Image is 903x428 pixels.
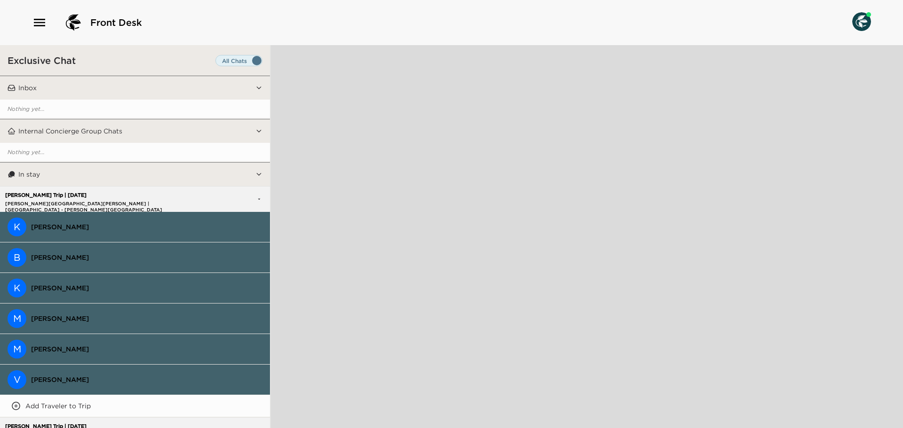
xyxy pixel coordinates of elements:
[8,340,26,358] div: M
[31,314,262,323] span: [PERSON_NAME]
[8,279,26,297] div: K
[8,54,76,66] h3: Exclusive Chat
[8,309,26,328] div: M
[18,84,37,92] p: Inbox
[8,340,26,358] div: Michael Sangaline
[31,223,262,231] span: [PERSON_NAME]
[16,163,255,186] button: In stay
[18,127,122,135] p: Internal Concierge Group Chats
[3,192,206,198] p: [PERSON_NAME] Trip | [DATE]
[8,370,26,389] div: Vincenzo Sangaline
[852,12,871,31] img: User
[31,253,262,262] span: [PERSON_NAME]
[215,55,262,66] label: Set all destinations
[8,218,26,236] div: K
[3,201,206,207] p: [PERSON_NAME][GEOGRAPHIC_DATA][PERSON_NAME] | [GEOGRAPHIC_DATA] - [PERSON_NAME][GEOGRAPHIC_DATA][...
[16,76,255,100] button: Inbox
[31,284,262,292] span: [PERSON_NAME]
[16,119,255,143] button: Internal Concierge Group Chats
[25,402,91,410] p: Add Traveler to Trip
[31,375,262,384] span: [PERSON_NAME]
[90,16,142,29] span: Front Desk
[8,248,26,267] div: Becky Schmeits
[18,170,40,179] p: In stay
[62,11,85,34] img: logo
[31,345,262,353] span: [PERSON_NAME]
[8,218,26,236] div: Kevin Schmeits
[8,370,26,389] div: V
[8,309,26,328] div: McKinzie Schmeits
[8,279,26,297] div: Kevin Schmeits Jr
[8,248,26,267] div: B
